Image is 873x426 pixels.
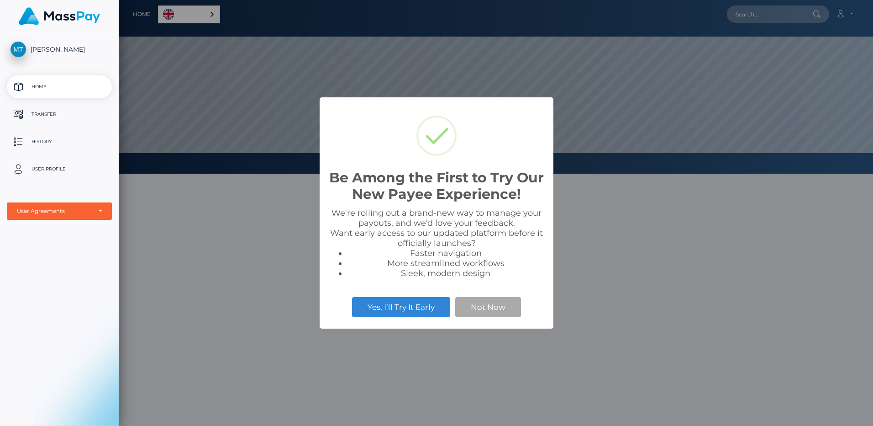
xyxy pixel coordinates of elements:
h2: Be Among the First to Try Our New Payee Experience! [329,170,544,202]
div: User Agreements [17,208,92,215]
p: User Profile [11,162,108,176]
button: Yes, I’ll Try It Early [352,297,450,317]
span: [PERSON_NAME] [7,45,112,53]
li: Faster navigation [347,248,544,258]
li: Sleek, modern design [347,268,544,278]
p: Home [11,80,108,94]
img: MassPay [19,7,100,25]
div: We're rolling out a brand-new way to manage your payouts, and we’d love your feedback. Want early... [329,208,544,278]
p: Transfer [11,107,108,121]
button: User Agreements [7,202,112,220]
li: More streamlined workflows [347,258,544,268]
p: History [11,135,108,149]
button: Not Now [455,297,521,317]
